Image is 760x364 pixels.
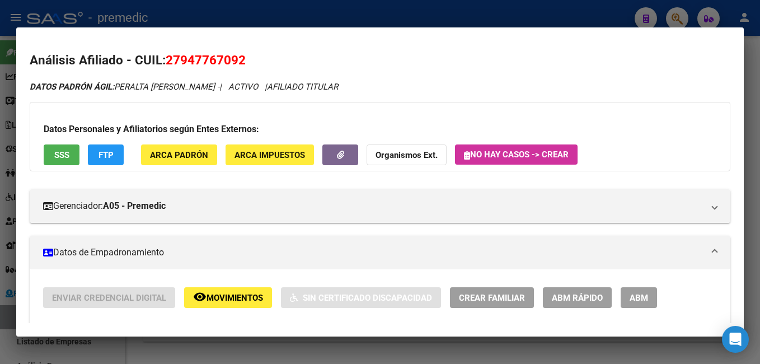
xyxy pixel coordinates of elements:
[43,321,80,332] strong: Etiquetas:
[103,199,166,213] strong: A05 - Premedic
[43,199,703,213] mat-panel-title: Gerenciador:
[552,293,603,303] span: ABM Rápido
[281,287,441,308] button: Sin Certificado Discapacidad
[207,293,263,303] span: Movimientos
[184,287,272,308] button: Movimientos
[150,150,208,160] span: ARCA Padrón
[30,236,730,269] mat-expansion-panel-header: Datos de Empadronamiento
[459,293,525,303] span: Crear Familiar
[464,150,569,160] span: No hay casos -> Crear
[43,287,175,308] button: Enviar Credencial Digital
[543,287,612,308] button: ABM Rápido
[52,293,166,303] span: Enviar Credencial Digital
[234,150,305,160] span: ARCA Impuestos
[303,293,432,303] span: Sin Certificado Discapacidad
[367,144,447,165] button: Organismos Ext.
[193,290,207,304] mat-icon: remove_red_eye
[30,82,338,92] i: | ACTIVO |
[30,82,219,92] span: PERALTA [PERSON_NAME] -
[630,293,648,303] span: ABM
[450,287,534,308] button: Crear Familiar
[455,144,578,165] button: No hay casos -> Crear
[141,144,217,165] button: ARCA Padrón
[621,287,657,308] button: ABM
[44,123,716,136] h3: Datos Personales y Afiliatorios según Entes Externos:
[30,51,730,70] h2: Análisis Afiliado - CUIL:
[44,144,79,165] button: SSS
[376,150,438,160] strong: Organismos Ext.
[226,144,314,165] button: ARCA Impuestos
[43,246,703,259] mat-panel-title: Datos de Empadronamiento
[30,189,730,223] mat-expansion-panel-header: Gerenciador:A05 - Premedic
[722,326,749,353] div: Open Intercom Messenger
[88,144,124,165] button: FTP
[30,82,114,92] strong: DATOS PADRÓN ÁGIL:
[54,150,69,160] span: SSS
[98,150,114,160] span: FTP
[166,53,246,67] span: 27947767092
[267,82,338,92] span: AFILIADO TITULAR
